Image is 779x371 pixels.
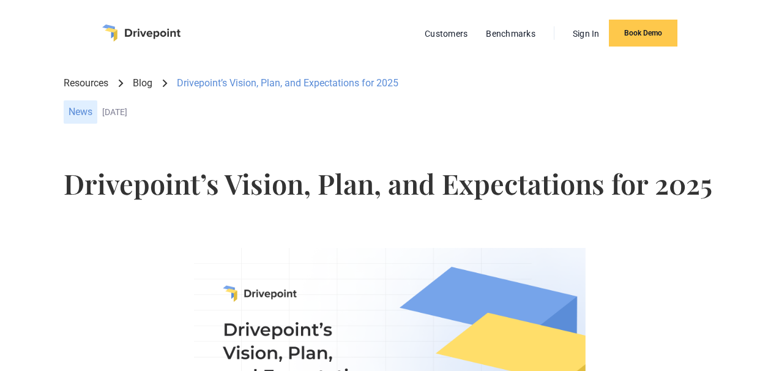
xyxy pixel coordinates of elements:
[64,77,108,90] a: Resources
[609,20,677,47] a: Book Demo
[64,100,97,124] div: News
[177,77,398,90] div: Drivepoint’s Vision, Plan, and Expectations for 2025
[567,26,606,42] a: Sign In
[480,26,542,42] a: Benchmarks
[133,77,152,90] a: Blog
[102,24,181,42] a: home
[64,170,715,197] h1: Drivepoint’s Vision, Plan, and Expectations for 2025
[102,107,715,118] div: [DATE]
[419,26,474,42] a: Customers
